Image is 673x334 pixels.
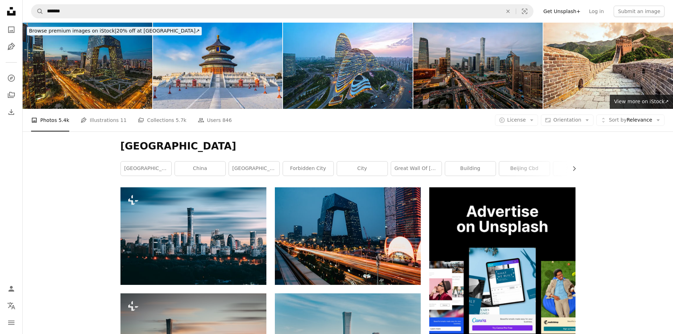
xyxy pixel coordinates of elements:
a: Browse premium images on iStock|20% off at [GEOGRAPHIC_DATA]↗ [23,23,206,40]
button: Sort byRelevance [596,115,665,126]
span: Orientation [553,117,581,123]
a: [GEOGRAPHIC_DATA] [121,162,171,176]
a: shenzhen [553,162,604,176]
span: 11 [120,116,127,124]
img: Beijing Central Business district buildings skyline night, beijing China cityscape [413,23,543,109]
button: Visual search [516,5,533,18]
span: Sort by [609,117,626,123]
button: Language [4,299,18,313]
button: Menu [4,316,18,330]
a: Collections 5.7k [138,109,186,131]
img: The temple of heaven , Beijing ,China [153,23,283,109]
button: scroll list to the right [568,162,575,176]
button: License [495,115,538,126]
a: Photos [4,23,18,37]
a: forbidden city [283,162,333,176]
a: Explore [4,71,18,85]
a: Get Unsplash+ [539,6,585,17]
img: Night on Beijing Central Business district buildings skyline, China cityscape [23,23,152,109]
span: View more on iStock ↗ [614,99,669,104]
button: Submit an image [614,6,665,17]
a: A view of a city skyline at night [120,233,266,239]
a: great wall of [GEOGRAPHIC_DATA] [391,162,442,176]
form: Find visuals sitewide [31,4,533,18]
a: Illustrations 11 [81,109,126,131]
img: file-1635990755334-4bfd90f37242image [429,187,575,333]
img: A view of a city skyline at night [120,187,266,285]
button: Orientation [541,115,594,126]
img: Beijing skyline at sunset [283,23,413,109]
a: building [445,162,496,176]
a: Collections [4,88,18,102]
img: great wall the landmark of china and beijing [543,23,673,109]
button: Search Unsplash [31,5,43,18]
a: Illustrations [4,40,18,54]
button: Clear [500,5,516,18]
a: beijing cbd [499,162,550,176]
a: Users 846 [198,109,232,131]
span: License [507,117,526,123]
span: 846 [222,116,232,124]
a: View more on iStock↗ [610,95,673,109]
a: a very tall building in the middle of a city [275,233,421,239]
h1: [GEOGRAPHIC_DATA] [120,140,575,153]
span: Relevance [609,117,652,124]
a: city [337,162,388,176]
a: Download History [4,105,18,119]
span: 5.7k [176,116,186,124]
a: china [175,162,225,176]
img: a very tall building in the middle of a city [275,187,421,285]
a: Log in [585,6,608,17]
a: Log in / Sign up [4,282,18,296]
span: Browse premium images on iStock | [29,28,116,34]
a: [GEOGRAPHIC_DATA] [229,162,279,176]
span: 20% off at [GEOGRAPHIC_DATA] ↗ [29,28,200,34]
